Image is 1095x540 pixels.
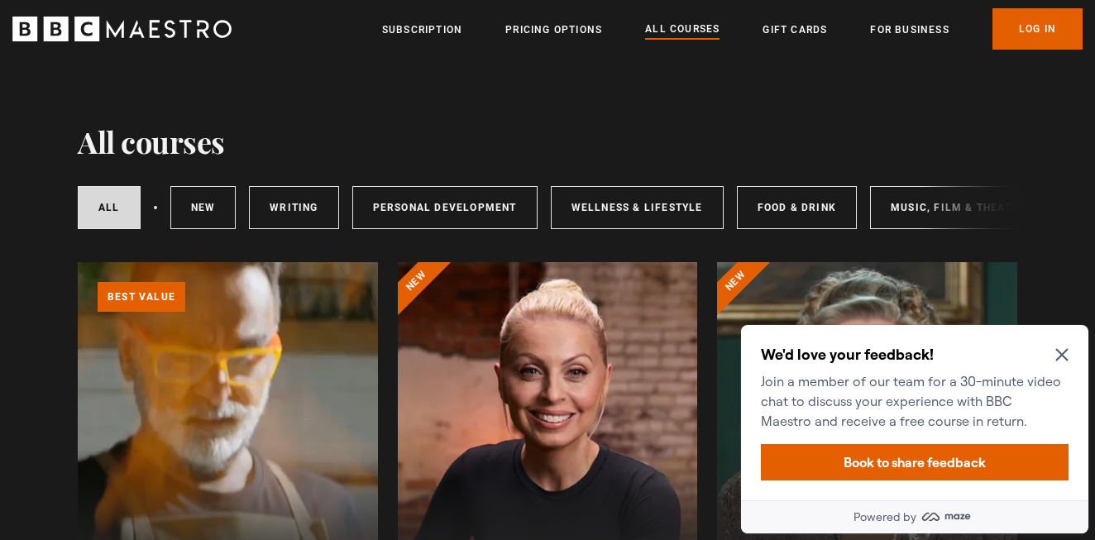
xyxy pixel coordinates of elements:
[551,186,724,229] a: Wellness & Lifestyle
[26,126,334,162] button: Book to share feedback
[26,53,328,112] p: Join a member of our team for a 30-minute video chat to discuss your experience with BBC Maestro ...
[7,7,354,215] div: Optional study invitation
[870,186,1046,229] a: Music, Film & Theatre
[78,124,225,159] h1: All courses
[12,17,232,41] svg: BBC Maestro
[737,186,857,229] a: Food & Drink
[98,282,185,312] p: Best value
[352,186,538,229] a: Personal Development
[763,22,827,38] a: Gift Cards
[170,186,237,229] a: New
[249,186,338,229] a: Writing
[505,22,602,38] a: Pricing Options
[870,22,949,38] a: For business
[7,182,354,215] a: Powered by maze
[321,30,334,43] button: Close Maze Prompt
[382,22,462,38] a: Subscription
[78,186,141,229] a: All
[382,8,1083,50] nav: Primary
[26,26,328,46] h2: We'd love your feedback!
[992,8,1083,50] a: Log In
[645,21,720,39] a: All Courses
